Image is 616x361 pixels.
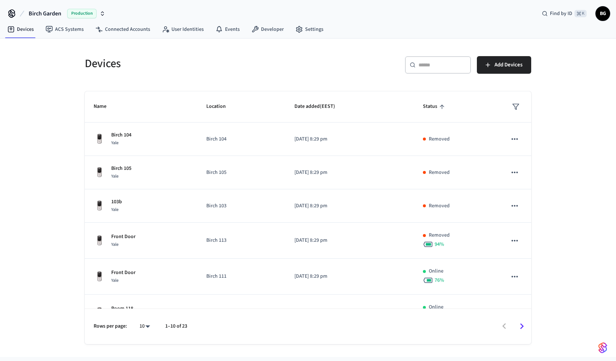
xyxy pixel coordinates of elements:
[294,273,405,280] p: [DATE] 8:29 pm
[111,165,131,172] p: Birch 105
[136,321,153,332] div: 10
[429,202,450,210] p: Removed
[477,56,531,74] button: Add Devices
[29,9,61,18] span: Birch Garden
[111,131,131,139] p: Birch 104
[550,10,572,17] span: Find by ID
[111,277,119,284] span: Yale
[429,231,450,239] p: Removed
[111,173,119,179] span: Yale
[206,237,277,244] p: Birch 113
[111,198,122,206] p: 103b
[111,140,119,146] span: Yale
[94,167,105,178] img: Yale Assure Touchscreen Wifi Smart Lock, Satin Nickel, Front
[94,322,127,330] p: Rows per page:
[206,101,235,112] span: Location
[94,101,116,112] span: Name
[595,6,610,21] button: BG
[294,135,405,143] p: [DATE] 8:29 pm
[206,169,277,176] p: Birch 105
[90,23,156,36] a: Connected Accounts
[290,23,329,36] a: Settings
[67,9,97,18] span: Production
[494,60,522,70] span: Add Devices
[294,169,405,176] p: [DATE] 8:29 pm
[429,267,443,275] p: Online
[94,271,105,282] img: Yale Assure Touchscreen Wifi Smart Lock, Satin Nickel, Front
[536,7,593,20] div: Find by ID⌘ K
[246,23,290,36] a: Developer
[206,135,277,143] p: Birch 104
[1,23,40,36] a: Devices
[94,200,105,212] img: Yale Assure Touchscreen Wifi Smart Lock, Satin Nickel, Front
[206,202,277,210] p: Birch 103
[85,56,304,71] h5: Devices
[598,342,607,354] img: SeamLogoGradient.69752ec5.svg
[40,23,90,36] a: ACS Systems
[294,202,405,210] p: [DATE] 8:29 pm
[94,133,105,145] img: Yale Assure Touchscreen Wifi Smart Lock, Satin Nickel, Front
[111,207,119,213] span: Yale
[210,23,246,36] a: Events
[156,23,210,36] a: User Identities
[429,135,450,143] p: Removed
[94,235,105,247] img: Yale Assure Touchscreen Wifi Smart Lock, Satin Nickel, Front
[429,303,443,311] p: Online
[111,269,135,277] p: Front Door
[111,241,119,248] span: Yale
[596,7,609,20] span: BG
[111,233,135,241] p: Front Door
[206,273,277,280] p: Birch 111
[435,277,444,284] span: 76 %
[294,237,405,244] p: [DATE] 8:29 pm
[435,241,444,248] span: 94 %
[111,305,133,313] p: Room 118
[513,318,530,335] button: Go to next page
[575,10,587,17] span: ⌘ K
[165,322,187,330] p: 1–10 of 23
[94,307,105,318] img: Yale Assure Touchscreen Wifi Smart Lock, Satin Nickel, Front
[429,169,450,176] p: Removed
[294,101,345,112] span: Date added(EEST)
[423,101,447,112] span: Status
